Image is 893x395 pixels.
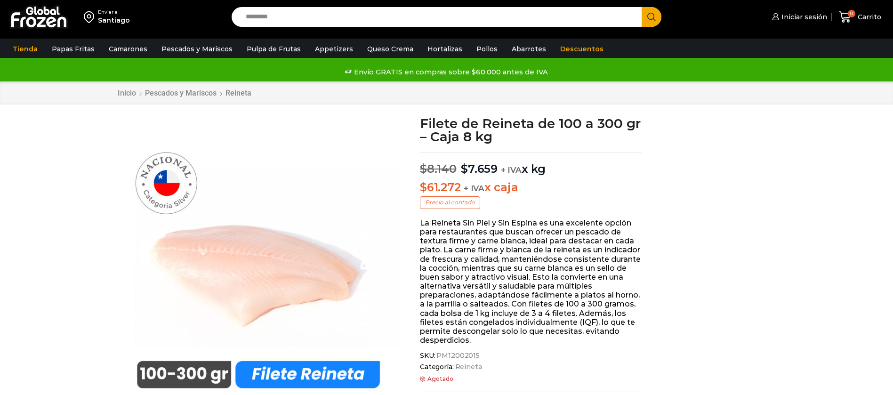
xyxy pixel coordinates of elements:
[464,184,484,193] span: + IVA
[310,40,358,58] a: Appetizers
[47,40,99,58] a: Papas Fritas
[420,181,642,194] p: x caja
[117,89,137,97] a: Inicio
[84,9,98,25] img: address-field-icon.svg
[420,162,457,176] bdi: 8.140
[8,40,42,58] a: Tienda
[157,40,237,58] a: Pescados y Mariscos
[420,363,642,371] span: Categoría:
[837,6,884,28] a: 0 Carrito
[420,218,642,345] p: La Reineta Sin Piel y Sin Espina es una excelente opción para restaurantes que buscan ofrecer un ...
[420,196,480,209] p: Precio al contado
[472,40,502,58] a: Pollos
[779,12,827,22] span: Iniciar sesión
[98,9,130,16] div: Enviar a
[855,12,881,22] span: Carrito
[242,40,306,58] a: Pulpa de Frutas
[454,363,482,371] a: Reineta
[501,165,522,175] span: + IVA
[770,8,827,26] a: Iniciar sesión
[420,153,642,176] p: x kg
[423,40,467,58] a: Hortalizas
[104,40,152,58] a: Camarones
[420,162,427,176] span: $
[98,16,130,25] div: Santiago
[420,376,642,382] p: Agotado
[420,180,427,194] span: $
[420,180,460,194] bdi: 61.272
[848,10,855,17] span: 0
[461,162,498,176] bdi: 7.659
[642,7,661,27] button: Search button
[145,89,217,97] a: Pescados y Mariscos
[117,89,252,97] nav: Breadcrumb
[461,162,468,176] span: $
[420,117,642,143] h1: Filete de Reineta de 100 a 300 gr – Caja 8 kg
[507,40,551,58] a: Abarrotes
[362,40,418,58] a: Queso Crema
[555,40,608,58] a: Descuentos
[435,352,480,360] span: PM12002015
[225,89,252,97] a: Reineta
[420,352,642,360] span: SKU:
